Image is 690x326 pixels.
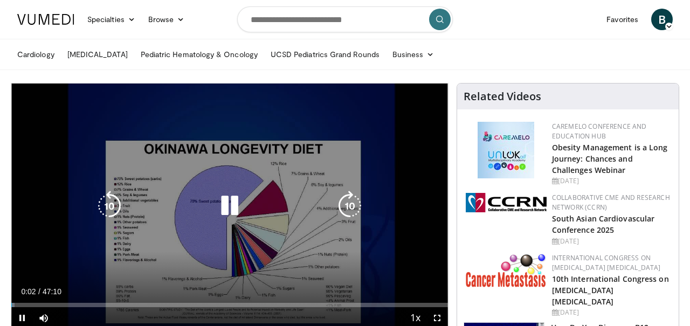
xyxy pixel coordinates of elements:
[21,287,36,296] span: 0:02
[466,253,547,287] img: 6ff8bc22-9509-4454-a4f8-ac79dd3b8976.png.150x105_q85_autocrop_double_scale_upscale_version-0.2.png
[552,176,670,186] div: [DATE]
[552,142,668,175] a: Obesity Management is a Long Journey: Chances and Challenges Webinar
[552,308,670,317] div: [DATE]
[552,122,647,141] a: CaReMeLO Conference and Education Hub
[43,287,61,296] span: 47:10
[17,14,74,25] img: VuMedi Logo
[600,9,645,30] a: Favorites
[237,6,453,32] input: Search topics, interventions
[552,274,669,307] a: 10th International Congress on [MEDICAL_DATA] [MEDICAL_DATA]
[552,213,655,235] a: South Asian Cardiovascular Conference 2025
[552,253,661,272] a: International Congress on [MEDICAL_DATA] [MEDICAL_DATA]
[81,9,142,30] a: Specialties
[386,44,441,65] a: Business
[552,237,670,246] div: [DATE]
[464,90,541,103] h4: Related Videos
[478,122,534,178] img: 45df64a9-a6de-482c-8a90-ada250f7980c.png.150x105_q85_autocrop_double_scale_upscale_version-0.2.jpg
[134,44,264,65] a: Pediatric Hematology & Oncology
[11,303,448,307] div: Progress Bar
[38,287,40,296] span: /
[466,193,547,212] img: a04ee3ba-8487-4636-b0fb-5e8d268f3737.png.150x105_q85_autocrop_double_scale_upscale_version-0.2.png
[264,44,386,65] a: UCSD Pediatrics Grand Rounds
[651,9,673,30] a: B
[142,9,191,30] a: Browse
[61,44,134,65] a: [MEDICAL_DATA]
[11,44,61,65] a: Cardiology
[552,193,670,212] a: Collaborative CME and Research Network (CCRN)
